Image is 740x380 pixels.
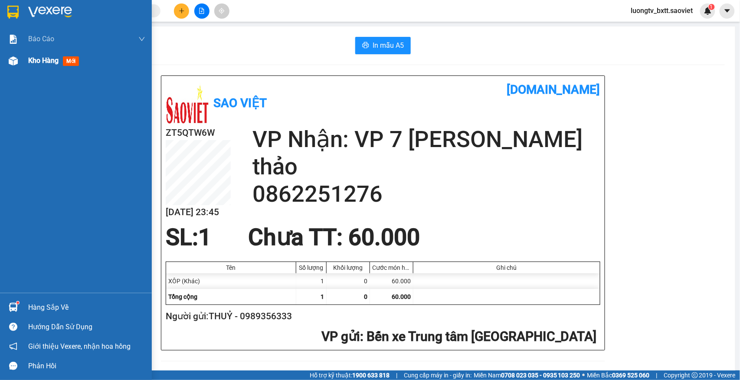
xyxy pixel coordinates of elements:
[329,264,367,271] div: Khối lượng
[28,321,145,334] div: Hướng dẫn sử dụng
[9,362,17,370] span: message
[63,56,79,66] span: mới
[243,224,425,250] div: Chưa TT : 60.000
[720,3,735,19] button: caret-down
[7,6,19,19] img: logo-vxr
[214,3,229,19] button: aim
[296,273,327,289] div: 1
[370,273,413,289] div: 60.000
[656,370,658,380] span: |
[28,341,131,352] span: Giới thiệu Vexere, nhận hoa hồng
[166,273,296,289] div: XÔP (Khác)
[179,8,185,14] span: plus
[396,370,397,380] span: |
[416,264,598,271] div: Ghi chú
[28,33,54,44] span: Báo cáo
[362,42,369,50] span: printer
[28,360,145,373] div: Phản hồi
[474,370,580,380] span: Miền Nam
[352,372,390,379] strong: 1900 633 818
[709,4,715,10] sup: 1
[168,264,294,271] div: Tên
[327,273,370,289] div: 0
[9,323,17,331] span: question-circle
[166,224,198,251] span: SL:
[373,40,404,51] span: In mẫu A5
[710,4,713,10] span: 1
[501,372,580,379] strong: 0708 023 035 - 0935 103 250
[252,126,600,153] h2: VP Nhận: VP 7 [PERSON_NAME]
[724,7,731,15] span: caret-down
[219,8,225,14] span: aim
[166,82,209,126] img: logo.jpg
[16,301,19,304] sup: 1
[28,56,59,65] span: Kho hàng
[321,293,324,300] span: 1
[9,56,18,66] img: warehouse-icon
[298,264,324,271] div: Số lượng
[704,7,712,15] img: icon-new-feature
[392,293,411,300] span: 60.000
[9,35,18,44] img: solution-icon
[252,180,600,208] h2: 0862251276
[355,37,411,54] button: printerIn mẫu A5
[364,293,367,300] span: 0
[138,36,145,43] span: down
[9,303,18,312] img: warehouse-icon
[507,82,600,97] b: [DOMAIN_NAME]
[166,328,597,346] h2: : Bến xe Trung tâm [GEOGRAPHIC_DATA]
[587,370,650,380] span: Miền Bắc
[404,370,472,380] span: Cung cấp máy in - giấy in:
[198,224,211,251] span: 1
[252,153,600,180] h2: thảo
[583,373,585,377] span: ⚪️
[321,329,360,344] span: VP gửi
[213,96,267,110] b: Sao Việt
[310,370,390,380] span: Hỗ trợ kỹ thuật:
[692,372,698,378] span: copyright
[168,293,197,300] span: Tổng cộng
[624,5,700,16] span: luongtv_bxtt.saoviet
[612,372,650,379] strong: 0369 525 060
[9,342,17,351] span: notification
[174,3,189,19] button: plus
[166,205,231,219] h2: [DATE] 23:45
[194,3,210,19] button: file-add
[199,8,205,14] span: file-add
[28,301,145,314] div: Hàng sắp về
[372,264,411,271] div: Cước món hàng
[166,309,597,324] h2: Người gửi: THUỶ - 0989356333
[166,126,231,140] h2: ZT5QTW6W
